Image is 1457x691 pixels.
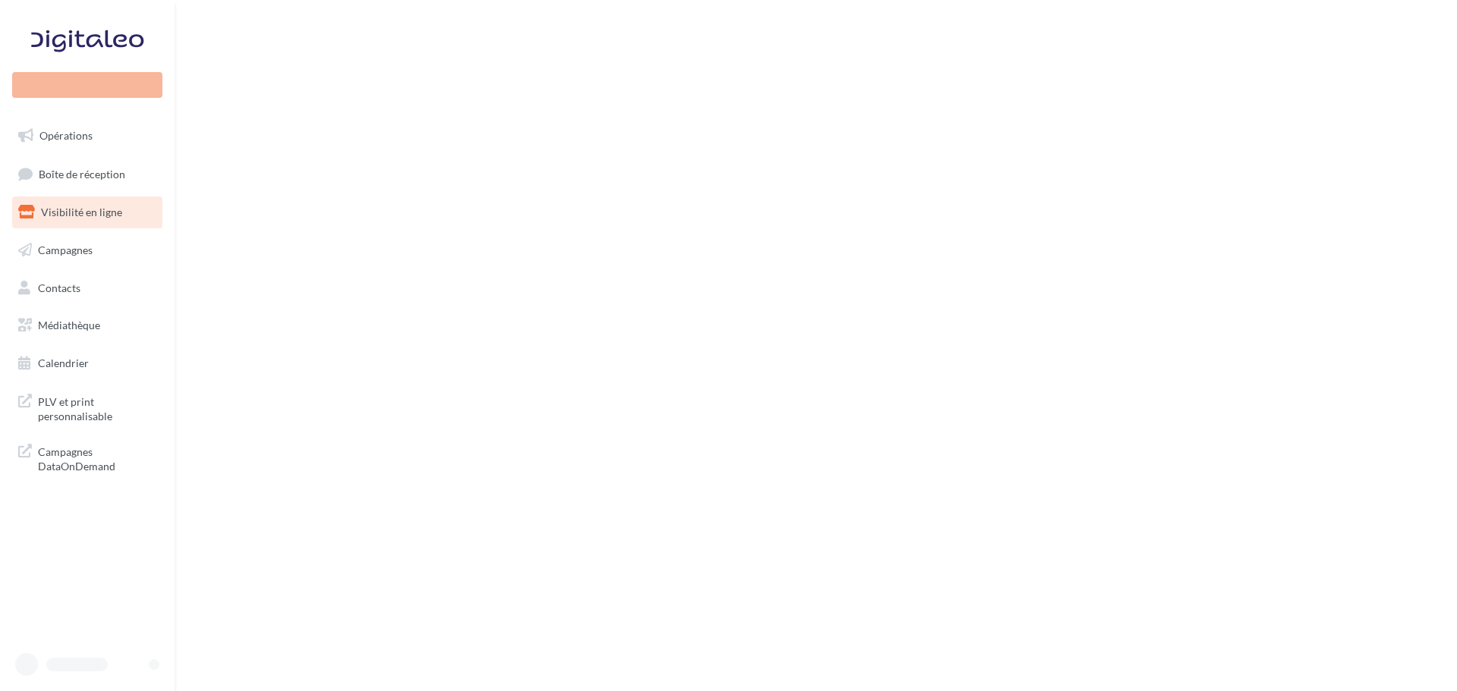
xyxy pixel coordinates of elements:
a: Campagnes [9,234,165,266]
a: Contacts [9,272,165,304]
span: Médiathèque [38,319,100,331]
span: Visibilité en ligne [41,206,122,218]
span: Opérations [39,129,93,142]
span: Campagnes DataOnDemand [38,441,156,474]
a: Calendrier [9,347,165,379]
a: Visibilité en ligne [9,196,165,228]
a: Campagnes DataOnDemand [9,435,165,480]
a: PLV et print personnalisable [9,385,165,430]
a: Boîte de réception [9,158,165,190]
span: Calendrier [38,356,89,369]
span: PLV et print personnalisable [38,391,156,424]
a: Opérations [9,120,165,152]
div: Nouvelle campagne [12,72,162,98]
span: Contacts [38,281,80,294]
span: Campagnes [38,243,93,256]
span: Boîte de réception [39,167,125,180]
a: Médiathèque [9,309,165,341]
